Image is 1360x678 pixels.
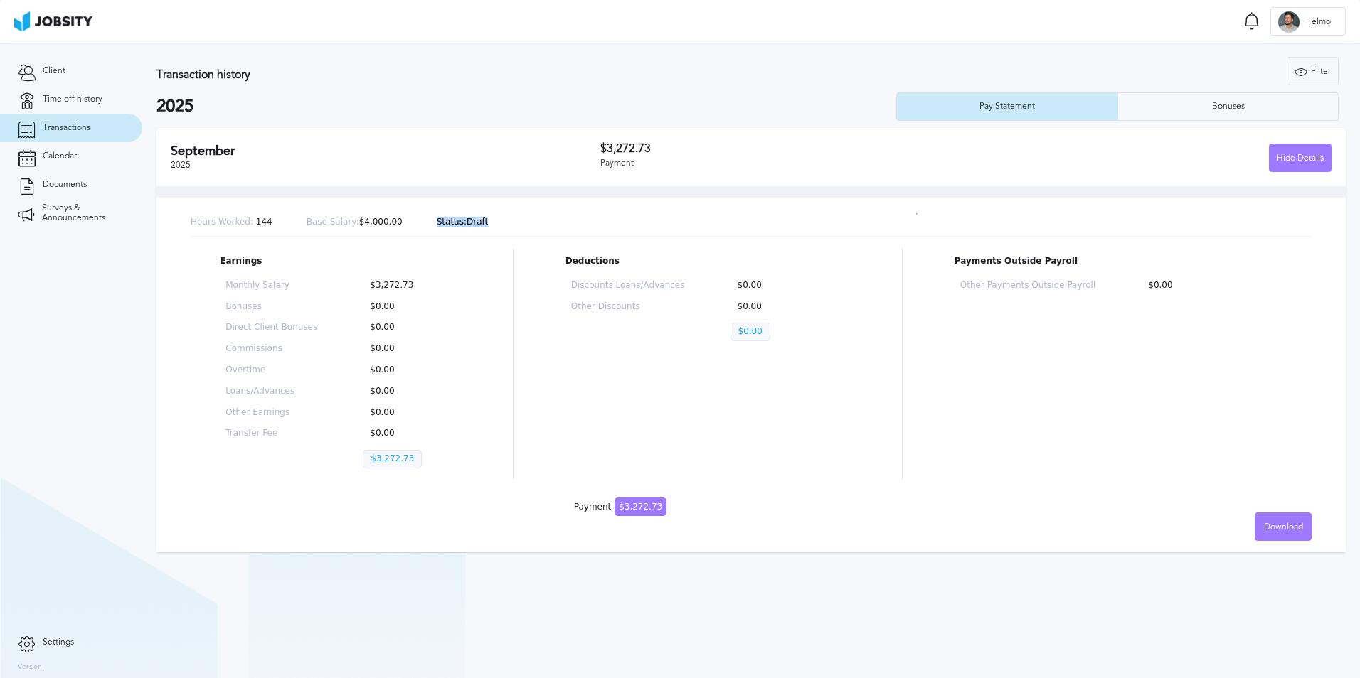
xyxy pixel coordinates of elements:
span: Base Salary: [307,217,359,227]
p: Transfer Fee [225,429,317,438]
h2: 2025 [156,97,896,117]
h3: Transaction history [156,68,804,81]
p: $0.00 [363,429,455,438]
p: Payments Outside Payroll [955,257,1282,267]
p: $0.00 [363,365,455,375]
p: $3,272.73 [363,450,422,468]
p: Draft [437,217,489,227]
p: Discounts Loans/Advances [571,281,685,291]
p: $0.00 [731,302,844,312]
p: $4,000.00 [307,217,403,227]
p: $0.00 [363,387,455,397]
span: Client [43,66,65,76]
p: $0.00 [731,323,770,341]
span: Time off history [43,95,102,104]
span: Surveys & Announcements [42,203,124,223]
img: ab4bad089aa723f57921c736e9817d99.png [14,11,92,31]
p: Other Payments Outside Payroll [960,281,1095,291]
p: $0.00 [363,344,455,354]
span: Status: [437,217,467,227]
p: $0.00 [1141,281,1276,291]
button: Hide Details [1269,144,1332,172]
button: Download [1255,512,1312,541]
span: Settings [43,637,74,647]
button: TTelmo [1270,7,1346,36]
p: Bonuses [225,302,317,312]
label: Version: [18,663,44,672]
p: Loans/Advances [225,387,317,397]
div: Bonuses [1205,102,1252,112]
p: $0.00 [363,323,455,333]
span: Telmo [1300,17,1338,27]
p: 144 [191,217,272,227]
div: Filter [1287,58,1338,86]
span: Calendar [43,151,77,161]
span: Download [1264,522,1303,532]
button: Filter [1287,57,1339,85]
span: 2025 [171,160,191,170]
span: Transactions [43,123,90,133]
h2: September [171,144,600,158]
div: Hide Details [1270,144,1331,173]
p: Monthly Salary [225,281,317,291]
div: T [1278,11,1300,33]
p: $0.00 [363,302,455,312]
p: Overtime [225,365,317,375]
div: Pay Statement [972,102,1042,112]
div: Payment [600,158,966,168]
button: Bonuses [1117,92,1339,121]
p: Commissions [225,344,317,354]
p: $0.00 [731,281,844,291]
p: $3,272.73 [363,281,455,291]
h3: $3,272.73 [600,142,966,155]
p: Other Discounts [571,302,685,312]
button: Pay Statement [896,92,1117,121]
span: Hours Worked: [191,217,253,227]
p: $0.00 [363,408,455,418]
div: Payment [574,502,666,512]
p: Earnings [220,257,460,267]
span: $3,272.73 [615,497,666,516]
span: Documents [43,180,87,190]
p: Deductions [565,257,849,267]
p: Other Earnings [225,408,317,418]
p: Direct Client Bonuses [225,323,317,333]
